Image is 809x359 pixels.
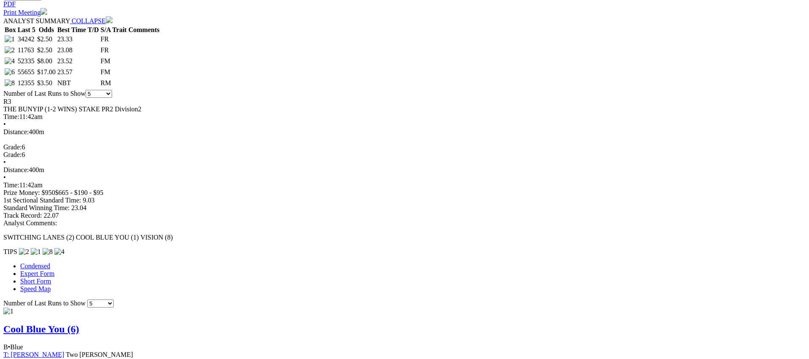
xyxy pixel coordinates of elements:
[17,68,36,76] td: 55655
[3,343,23,351] span: B Blue
[3,143,806,151] div: 6
[37,46,52,54] span: $2.50
[43,212,59,219] span: 22.07
[57,35,99,43] td: 23.33
[3,181,19,189] span: Time:
[3,16,806,25] div: ANALYST SUMMARY
[100,35,127,43] td: FR
[3,128,806,136] div: 400m
[57,46,99,54] td: 23.08
[3,351,64,358] a: T: [PERSON_NAME]
[54,248,64,256] img: 4
[20,285,51,292] a: Speed Map
[5,46,15,54] img: 2
[17,35,36,43] td: 34242
[3,151,806,159] div: 6
[37,26,56,34] th: Odds
[37,68,56,76] span: $17.00
[17,57,36,65] td: 52335
[3,151,22,158] span: Grade:
[3,90,806,98] div: Number of Last Runs to Show
[3,143,22,151] span: Grade:
[3,9,47,16] a: Print Meeting
[3,219,57,227] span: Analyst Comments:
[20,278,51,285] a: Short Form
[100,26,127,34] th: S/A Trait
[3,166,806,174] div: 400m
[8,343,11,351] span: •
[71,204,86,211] span: 23.04
[19,248,29,256] img: 2
[3,128,29,135] span: Distance:
[3,324,79,335] a: Cool Blue You (6)
[57,79,99,87] td: NBT
[3,105,806,113] div: THE BUNYIP (1-2 WINS) STAKE PR2 Division2
[70,17,113,24] a: COLLAPSE
[20,262,50,270] a: Condensed
[17,79,36,87] td: 12355
[4,26,16,34] th: Box
[43,248,53,256] img: 8
[5,57,15,65] img: 4
[106,16,113,23] img: chevron-down-white.svg
[66,351,133,358] span: Two [PERSON_NAME]
[20,270,54,277] a: Expert Form
[57,68,99,76] td: 23.57
[100,79,127,87] td: RM
[100,46,127,54] td: FR
[5,68,15,76] img: 6
[100,68,127,76] td: FM
[3,0,16,8] a: PDF
[3,0,806,8] div: Download
[37,79,52,86] span: $3.50
[3,234,806,241] p: SWITCHING LANES (2) COOL BLUE YOU (1) VISION (8)
[3,197,81,204] span: 1st Sectional Standard Time:
[40,8,47,15] img: printer.svg
[57,26,99,34] th: Best Time T/D
[3,308,13,315] img: 1
[55,189,104,196] span: $665 - $190 - $95
[3,113,806,121] div: 11:42am
[3,174,6,181] span: •
[3,113,19,120] span: Time:
[3,159,6,166] span: •
[3,189,806,197] div: Prize Money: $950
[3,204,70,211] span: Standard Winning Time:
[3,166,29,173] span: Distance:
[3,212,42,219] span: Track Record:
[57,57,99,65] td: 23.52
[31,248,41,256] img: 1
[3,181,806,189] div: 11:42am
[3,300,86,307] span: Number of Last Runs to Show
[37,35,52,43] span: $2.50
[100,57,127,65] td: FM
[72,17,106,24] span: COLLAPSE
[83,197,94,204] span: 9.03
[5,35,15,43] img: 1
[3,121,6,128] span: •
[128,26,160,34] th: Comments
[17,46,36,54] td: 11763
[17,26,36,34] th: Last 5
[3,98,11,105] span: R3
[3,248,17,255] span: TIPS
[37,57,52,65] span: $8.00
[5,79,15,87] img: 8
